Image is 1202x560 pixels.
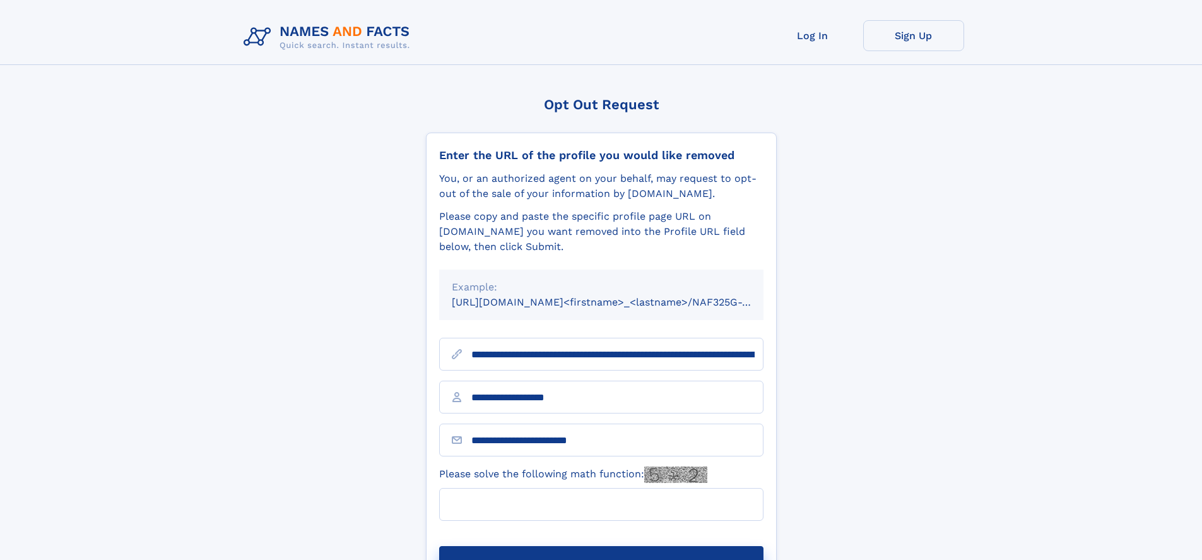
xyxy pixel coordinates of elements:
img: Logo Names and Facts [239,20,420,54]
div: Example: [452,280,751,295]
small: [URL][DOMAIN_NAME]<firstname>_<lastname>/NAF325G-xxxxxxxx [452,296,787,308]
a: Sign Up [863,20,964,51]
div: Please copy and paste the specific profile page URL on [DOMAIN_NAME] you want removed into the Pr... [439,209,763,254]
a: Log In [762,20,863,51]
div: Opt Out Request [426,97,777,112]
label: Please solve the following math function: [439,467,707,483]
div: You, or an authorized agent on your behalf, may request to opt-out of the sale of your informatio... [439,171,763,201]
div: Enter the URL of the profile you would like removed [439,148,763,162]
